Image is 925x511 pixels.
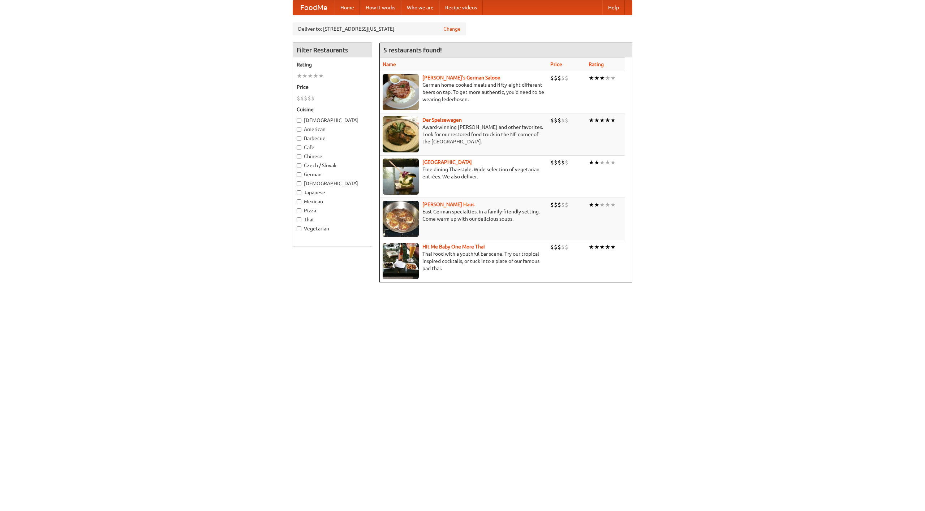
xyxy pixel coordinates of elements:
[550,201,554,209] li: $
[561,243,565,251] li: $
[297,145,301,150] input: Cafe
[297,144,368,151] label: Cafe
[297,127,301,132] input: American
[297,72,302,80] li: ★
[297,208,301,213] input: Pizza
[594,74,599,82] li: ★
[383,208,545,222] p: East German specialties, in a family-friendly setting. Come warm up with our delicious soups.
[383,124,545,145] p: Award-winning [PERSON_NAME] and other favorites. Look for our restored food truck in the NE corne...
[297,217,301,222] input: Thai
[297,199,301,204] input: Mexican
[297,225,368,232] label: Vegetarian
[422,75,500,81] a: [PERSON_NAME]'s German Saloon
[383,74,419,110] img: esthers.jpg
[594,116,599,124] li: ★
[383,243,419,279] img: babythai.jpg
[383,166,545,180] p: Fine dining Thai-style. Wide selection of vegetarian entrées. We also deliver.
[297,136,301,141] input: Barbecue
[297,216,368,223] label: Thai
[297,207,368,214] label: Pizza
[383,116,419,152] img: speisewagen.jpg
[307,72,313,80] li: ★
[313,72,318,80] li: ★
[589,243,594,251] li: ★
[565,74,568,82] li: $
[605,243,610,251] li: ★
[610,201,616,209] li: ★
[550,74,554,82] li: $
[297,117,368,124] label: [DEMOGRAPHIC_DATA]
[561,201,565,209] li: $
[302,72,307,80] li: ★
[610,74,616,82] li: ★
[610,116,616,124] li: ★
[297,172,301,177] input: German
[594,159,599,166] li: ★
[554,159,558,166] li: $
[558,74,561,82] li: $
[422,117,462,123] b: Der Speisewagen
[561,159,565,166] li: $
[401,0,439,15] a: Who we are
[599,116,605,124] li: ★
[297,154,301,159] input: Chinese
[297,226,301,231] input: Vegetarian
[589,61,604,67] a: Rating
[422,202,474,207] a: [PERSON_NAME] Haus
[554,243,558,251] li: $
[554,116,558,124] li: $
[383,201,419,237] img: kohlhaus.jpg
[297,163,301,168] input: Czech / Slovak
[558,159,561,166] li: $
[383,250,545,272] p: Thai food with a youthful bar scene. Try our tropical inspired cocktails, or tuck into a plate of...
[599,74,605,82] li: ★
[293,0,335,15] a: FoodMe
[561,116,565,124] li: $
[297,189,368,196] label: Japanese
[565,159,568,166] li: $
[297,83,368,91] h5: Price
[297,61,368,68] h5: Rating
[300,94,304,102] li: $
[589,74,594,82] li: ★
[297,180,368,187] label: [DEMOGRAPHIC_DATA]
[602,0,625,15] a: Help
[605,116,610,124] li: ★
[565,243,568,251] li: $
[297,198,368,205] label: Mexican
[297,153,368,160] label: Chinese
[565,201,568,209] li: $
[297,135,368,142] label: Barbecue
[594,201,599,209] li: ★
[550,243,554,251] li: $
[605,201,610,209] li: ★
[589,116,594,124] li: ★
[439,0,483,15] a: Recipe videos
[297,118,301,123] input: [DEMOGRAPHIC_DATA]
[422,159,472,165] a: [GEOGRAPHIC_DATA]
[589,159,594,166] li: ★
[383,47,442,53] ng-pluralize: 5 restaurants found!
[599,159,605,166] li: ★
[422,244,485,250] b: Hit Me Baby One More Thai
[610,243,616,251] li: ★
[561,74,565,82] li: $
[550,159,554,166] li: $
[589,201,594,209] li: ★
[610,159,616,166] li: ★
[297,106,368,113] h5: Cuisine
[318,72,324,80] li: ★
[297,181,301,186] input: [DEMOGRAPHIC_DATA]
[550,116,554,124] li: $
[554,201,558,209] li: $
[297,190,301,195] input: Japanese
[565,116,568,124] li: $
[335,0,360,15] a: Home
[307,94,311,102] li: $
[383,159,419,195] img: satay.jpg
[558,243,561,251] li: $
[550,61,562,67] a: Price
